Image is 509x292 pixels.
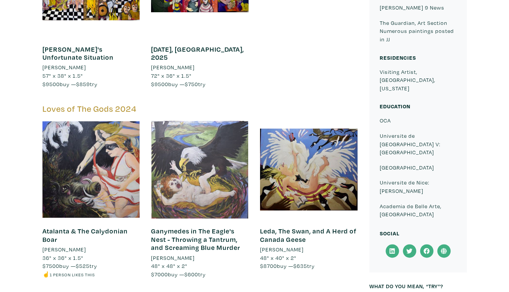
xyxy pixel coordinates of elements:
p: Visiting Artist, [GEOGRAPHIC_DATA], [US_STATE] [380,68,457,93]
small: 1 person likes this [50,272,95,277]
li: ☝️ [42,270,140,279]
span: buy — try [151,80,206,88]
h5: Loves of The Gods 2024 [42,104,358,114]
li: [PERSON_NAME] [42,63,86,72]
p: OCA [380,116,457,125]
span: $635 [293,262,307,269]
span: $7000 [151,271,168,278]
small: Social [380,230,400,237]
li: [PERSON_NAME] [260,245,304,254]
span: 48" x 40" x 2" [260,254,296,261]
span: buy — try [42,80,98,88]
span: 48" x 48" x 2" [151,262,187,269]
small: Residencies [380,54,416,61]
span: buy — try [260,262,315,269]
p: [GEOGRAPHIC_DATA] [380,163,457,172]
li: [PERSON_NAME] [42,245,86,254]
span: buy — try [151,271,206,278]
a: [PERSON_NAME]'s Unfortunate Situation [42,45,114,62]
a: [PERSON_NAME] [260,245,358,254]
small: Education [380,103,410,110]
a: [PERSON_NAME] [151,254,249,262]
p: The Guardian, Art Section Numerous paintings posted in JJ [380,19,457,44]
p: [PERSON_NAME] 9 News [380,3,457,12]
a: [PERSON_NAME] [42,63,140,72]
a: [PERSON_NAME] [151,63,249,72]
li: [PERSON_NAME] [151,254,195,262]
li: [PERSON_NAME] [151,63,195,72]
span: $8700 [260,262,277,269]
span: $9500 [42,80,60,88]
a: Leda, The Swan, and A Herd of Canada Geese [260,227,356,244]
p: Universite de Nice:[PERSON_NAME] [380,178,457,195]
span: $859 [76,80,90,88]
span: buy — try [42,262,97,269]
span: $7500 [42,262,59,269]
a: [DATE], [GEOGRAPHIC_DATA], 2025 [151,45,244,62]
p: Universite de [GEOGRAPHIC_DATA] V: [GEOGRAPHIC_DATA] [380,132,457,157]
h6: What do you mean, “try”? [369,283,467,289]
span: $750 [185,80,198,88]
span: $600 [184,271,198,278]
a: [PERSON_NAME] [42,245,140,254]
a: Ganymedes in The Eagle's Nest - Throwing a Tantrum, and Screaming Blue Murder [151,227,240,252]
span: 57" x 38" x 1.5" [42,72,83,79]
span: 72" x 36" x 1.5" [151,72,192,79]
p: Academia de Belle Arte, [GEOGRAPHIC_DATA] [380,202,457,219]
a: Atalanta & The Calydonian Boar [42,227,128,244]
span: 36" x 36" x 1.5" [42,254,83,261]
span: $525 [76,262,89,269]
span: $9500 [151,80,168,88]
